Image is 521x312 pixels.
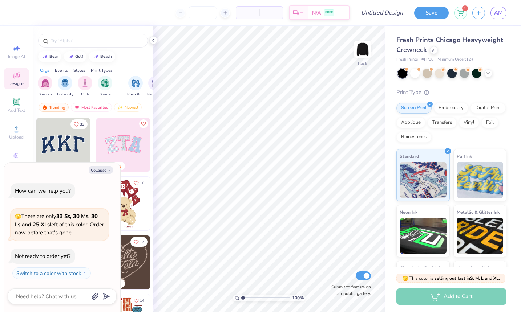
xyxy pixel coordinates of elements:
[139,119,148,128] button: Like
[414,7,449,19] button: Save
[132,79,140,87] img: Rush & Bid Image
[81,92,89,97] span: Club
[470,103,506,114] div: Digital Print
[150,118,203,172] img: 5ee11766-d822-42f5-ad4e-763472bf8dcf
[402,275,408,282] span: 🫣
[98,76,112,97] div: filter for Sports
[400,208,417,216] span: Neon Ink
[41,79,49,87] img: Sorority Image
[55,67,68,74] div: Events
[42,54,48,59] img: trend_line.gif
[457,264,490,272] span: Water based Ink
[130,178,148,188] button: Like
[127,76,144,97] div: filter for Rush & Bid
[57,76,73,97] div: filter for Fraternity
[38,76,52,97] button: filter button
[38,76,52,97] div: filter for Sorority
[428,117,457,128] div: Transfers
[147,76,164,97] button: filter button
[494,9,503,17] span: AM
[189,6,217,19] input: – –
[402,275,500,282] span: This color is .
[264,9,278,17] span: – –
[292,295,304,301] span: 100 %
[64,51,86,62] button: golf
[12,267,91,279] button: Switch to a color with stock
[100,54,112,58] div: beach
[490,7,506,19] a: AM
[15,213,98,228] strong: 33 Ss, 30 Ms, 30 Ls and 25 XLs
[127,92,144,97] span: Rush & Bid
[15,187,71,194] div: How can we help you?
[325,10,333,15] span: FREE
[15,253,71,260] div: Not ready to order yet?
[114,103,142,112] div: Newest
[89,51,115,62] button: beach
[481,117,498,128] div: Foil
[96,177,150,230] img: 587403a7-0594-4a7f-b2bd-0ca67a3ff8dd
[91,67,113,74] div: Print Types
[150,177,203,230] img: e74243e0-e378-47aa-a400-bc6bcb25063a
[9,134,24,140] span: Upload
[90,118,144,172] img: edfb13fc-0e43-44eb-bea2-bf7fc0dd67f9
[57,92,73,97] span: Fraternity
[82,271,87,275] img: Switch to a color with stock
[96,118,150,172] img: 9980f5e8-e6a1-4b4a-8839-2b0e9349023c
[61,79,69,87] img: Fraternity Image
[81,79,89,87] img: Club Image
[78,76,92,97] button: filter button
[93,54,99,59] img: trend_line.gif
[49,54,58,58] div: bear
[355,42,370,57] img: Back
[127,76,144,97] button: filter button
[78,76,92,97] div: filter for Club
[71,103,112,112] div: Most Favorited
[400,264,441,272] span: Glow in the Dark Ink
[15,213,104,236] span: There are only left of this color. Order now before that's gone.
[101,79,109,87] img: Sports Image
[396,132,432,143] div: Rhinestones
[434,103,468,114] div: Embroidery
[400,218,447,254] img: Neon Ink
[68,54,74,59] img: trend_line.gif
[462,5,468,11] span: 1
[98,76,112,97] button: filter button
[327,284,371,297] label: Submit to feature on our public gallery.
[15,213,21,220] span: 🫣
[400,152,419,160] span: Standard
[11,161,22,167] span: Greek
[396,88,506,97] div: Print Type
[435,275,499,281] strong: selling out fast in S, M, L and XL
[42,105,48,110] img: trending.gif
[437,57,474,63] span: Minimum Order: 12 +
[147,92,164,97] span: Parent's Weekend
[8,54,25,59] span: Image AI
[459,117,479,128] div: Vinyl
[355,5,409,20] input: Untitled Design
[75,54,83,58] div: golf
[50,37,143,44] input: Try "Alpha"
[89,166,113,174] button: Collapse
[421,57,434,63] span: # FP88
[39,92,52,97] span: Sorority
[457,208,500,216] span: Metallic & Glitter Ink
[358,60,367,67] div: Back
[457,152,472,160] span: Puff Ink
[80,123,84,126] span: 33
[312,9,321,17] span: N/A
[74,105,80,110] img: most_fav.gif
[396,117,425,128] div: Applique
[38,51,61,62] button: bear
[8,107,25,113] span: Add Text
[140,240,144,244] span: 17
[140,299,144,303] span: 14
[152,79,160,87] img: Parent's Weekend Image
[117,105,123,110] img: Newest.gif
[70,119,88,129] button: Like
[457,218,504,254] img: Metallic & Glitter Ink
[130,296,148,305] button: Like
[130,237,148,247] button: Like
[457,162,504,198] img: Puff Ink
[73,67,85,74] div: Styles
[36,118,90,172] img: 3b9aba4f-e317-4aa7-a679-c95a879539bd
